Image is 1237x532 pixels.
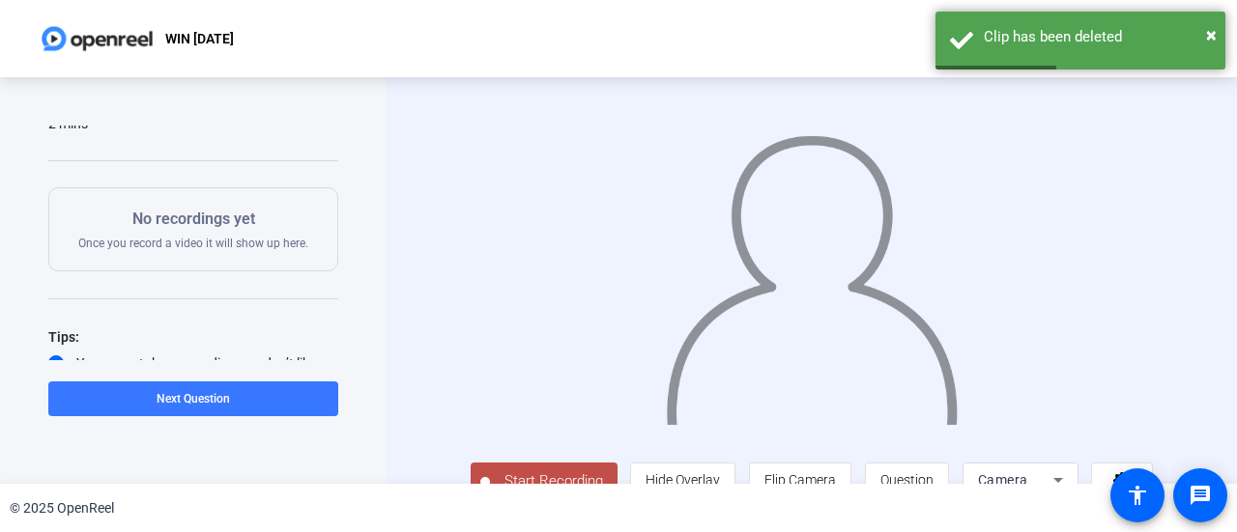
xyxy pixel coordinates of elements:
button: Next Question [48,381,338,416]
div: Once you record a video it will show up here. [78,208,308,251]
button: Hide Overlay [630,462,735,497]
div: You can retake a recording you don’t like [48,353,338,373]
button: Close [1206,20,1217,49]
span: Start Recording [490,470,618,492]
mat-icon: message [1189,484,1212,507]
button: Start Recording [471,462,618,501]
img: overlay [664,118,960,425]
span: Hide Overlay [646,472,720,488]
img: OpenReel logo [39,19,156,58]
span: Flip Camera [764,472,836,488]
span: Camera [978,472,1028,488]
span: × [1206,23,1217,46]
p: No recordings yet [78,208,308,231]
p: WIN [DATE] [165,27,234,50]
span: Next Question [157,392,230,406]
div: Clip has been deleted [984,26,1211,48]
button: Flip Camera [749,462,851,497]
div: © 2025 OpenReel [10,498,114,518]
button: Question [865,462,949,497]
div: Tips: [48,325,338,349]
mat-icon: accessibility [1126,484,1149,507]
span: Question [880,472,934,488]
